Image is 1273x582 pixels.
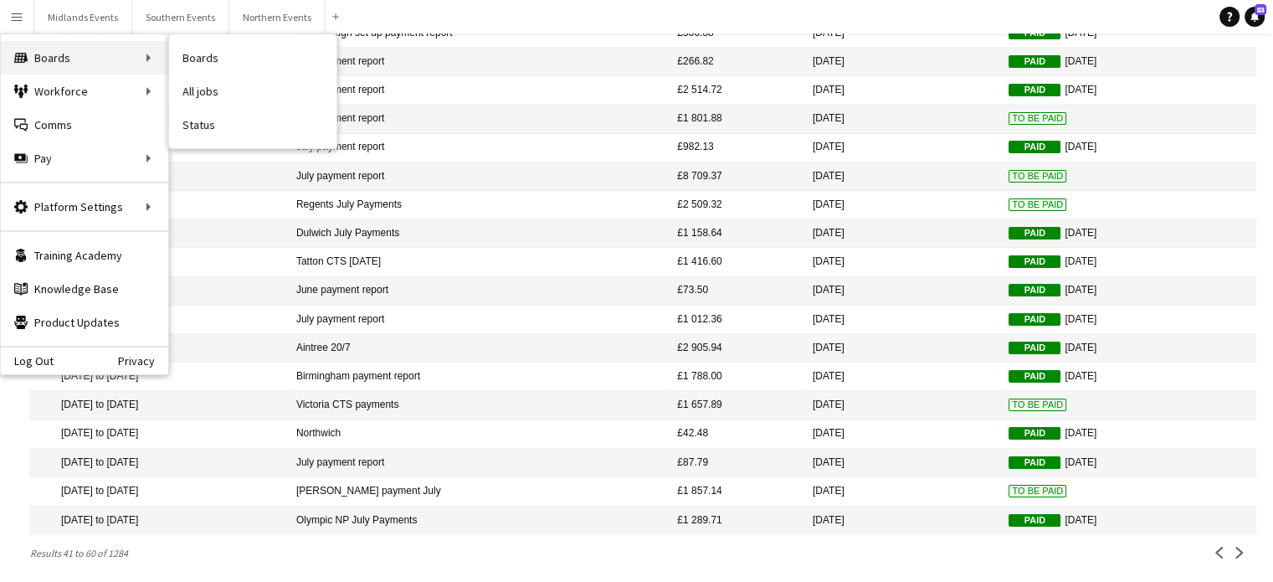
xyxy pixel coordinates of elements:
[804,191,1000,219] mat-cell: [DATE]
[804,420,1000,449] mat-cell: [DATE]
[1,306,168,339] a: Product Updates
[229,1,326,33] button: Northern Events
[1009,198,1066,211] span: To Be Paid
[1009,370,1060,383] span: Paid
[1009,456,1060,469] span: Paid
[804,277,1000,306] mat-cell: [DATE]
[1009,112,1066,125] span: To Be Paid
[669,477,804,506] mat-cell: £1 857.14
[669,277,804,306] mat-cell: £73.50
[169,41,336,75] a: Boards
[29,477,288,506] mat-cell: [DATE] to [DATE]
[1000,277,1256,306] mat-cell: [DATE]
[288,477,669,506] mat-cell: [PERSON_NAME] payment July
[1009,141,1060,153] span: Paid
[288,277,669,306] mat-cell: June payment report
[1000,219,1256,248] mat-cell: [DATE]
[288,506,669,534] mat-cell: Olympic NP July Payments
[288,391,669,420] mat-cell: Victoria CTS payments
[669,420,804,449] mat-cell: £42.48
[29,363,288,391] mat-cell: [DATE] to [DATE]
[1000,334,1256,363] mat-cell: [DATE]
[1,190,168,224] div: Platform Settings
[804,334,1000,363] mat-cell: [DATE]
[669,248,804,276] mat-cell: £1 416.60
[288,334,669,363] mat-cell: Aintree 20/7
[1009,399,1066,411] span: To Be Paid
[1009,427,1060,440] span: Paid
[804,391,1000,420] mat-cell: [DATE]
[288,420,669,449] mat-cell: Northwich
[288,134,669,162] mat-cell: July payment report
[669,48,804,76] mat-cell: £266.82
[1009,313,1060,326] span: Paid
[804,477,1000,506] mat-cell: [DATE]
[804,162,1000,191] mat-cell: [DATE]
[29,506,288,534] mat-cell: [DATE] to [DATE]
[29,547,135,559] span: Results 41 to 60 of 1284
[288,363,669,391] mat-cell: Birmingham payment report
[669,334,804,363] mat-cell: £2 905.94
[669,105,804,133] mat-cell: £1 801.88
[1009,170,1066,183] span: To Be Paid
[1000,48,1256,76] mat-cell: [DATE]
[1009,84,1060,96] span: Paid
[804,76,1000,105] mat-cell: [DATE]
[1000,306,1256,334] mat-cell: [DATE]
[669,134,804,162] mat-cell: £982.13
[118,354,168,368] a: Privacy
[1,142,168,175] div: Pay
[804,48,1000,76] mat-cell: [DATE]
[804,363,1000,391] mat-cell: [DATE]
[1000,134,1256,162] mat-cell: [DATE]
[669,391,804,420] mat-cell: £1 657.89
[1000,506,1256,534] mat-cell: [DATE]
[169,108,336,142] a: Status
[288,48,669,76] mat-cell: July payment report
[669,363,804,391] mat-cell: £1 788.00
[1,108,168,142] a: Comms
[669,162,804,191] mat-cell: £8 709.37
[29,449,288,477] mat-cell: [DATE] to [DATE]
[1009,227,1060,239] span: Paid
[1009,55,1060,68] span: Paid
[1255,4,1266,15] span: 83
[1,41,168,75] div: Boards
[804,449,1000,477] mat-cell: [DATE]
[288,449,669,477] mat-cell: July payment report
[132,1,229,33] button: Southern Events
[1009,514,1060,527] span: Paid
[1,75,168,108] div: Workforce
[169,75,336,108] a: All jobs
[1009,255,1060,268] span: Paid
[1009,485,1066,497] span: To Be Paid
[1,272,168,306] a: Knowledge Base
[1009,342,1060,354] span: Paid
[288,219,669,248] mat-cell: Dulwich July Payments
[1000,363,1256,391] mat-cell: [DATE]
[29,391,288,420] mat-cell: [DATE] to [DATE]
[669,449,804,477] mat-cell: £87.79
[804,506,1000,534] mat-cell: [DATE]
[1245,7,1265,27] a: 83
[288,162,669,191] mat-cell: July payment report
[288,76,669,105] mat-cell: July payment report
[29,420,288,449] mat-cell: [DATE] to [DATE]
[669,219,804,248] mat-cell: £1 158.64
[669,306,804,334] mat-cell: £1 012.36
[669,506,804,534] mat-cell: £1 289.71
[288,105,669,133] mat-cell: July payment report
[1000,420,1256,449] mat-cell: [DATE]
[669,191,804,219] mat-cell: £2 509.32
[804,134,1000,162] mat-cell: [DATE]
[804,219,1000,248] mat-cell: [DATE]
[1000,449,1256,477] mat-cell: [DATE]
[669,76,804,105] mat-cell: £2 514.72
[1,239,168,272] a: Training Academy
[1000,248,1256,276] mat-cell: [DATE]
[288,306,669,334] mat-cell: July payment report
[288,248,669,276] mat-cell: Tatton CTS [DATE]
[1000,76,1256,105] mat-cell: [DATE]
[288,191,669,219] mat-cell: Regents July Payments
[1009,284,1060,296] span: Paid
